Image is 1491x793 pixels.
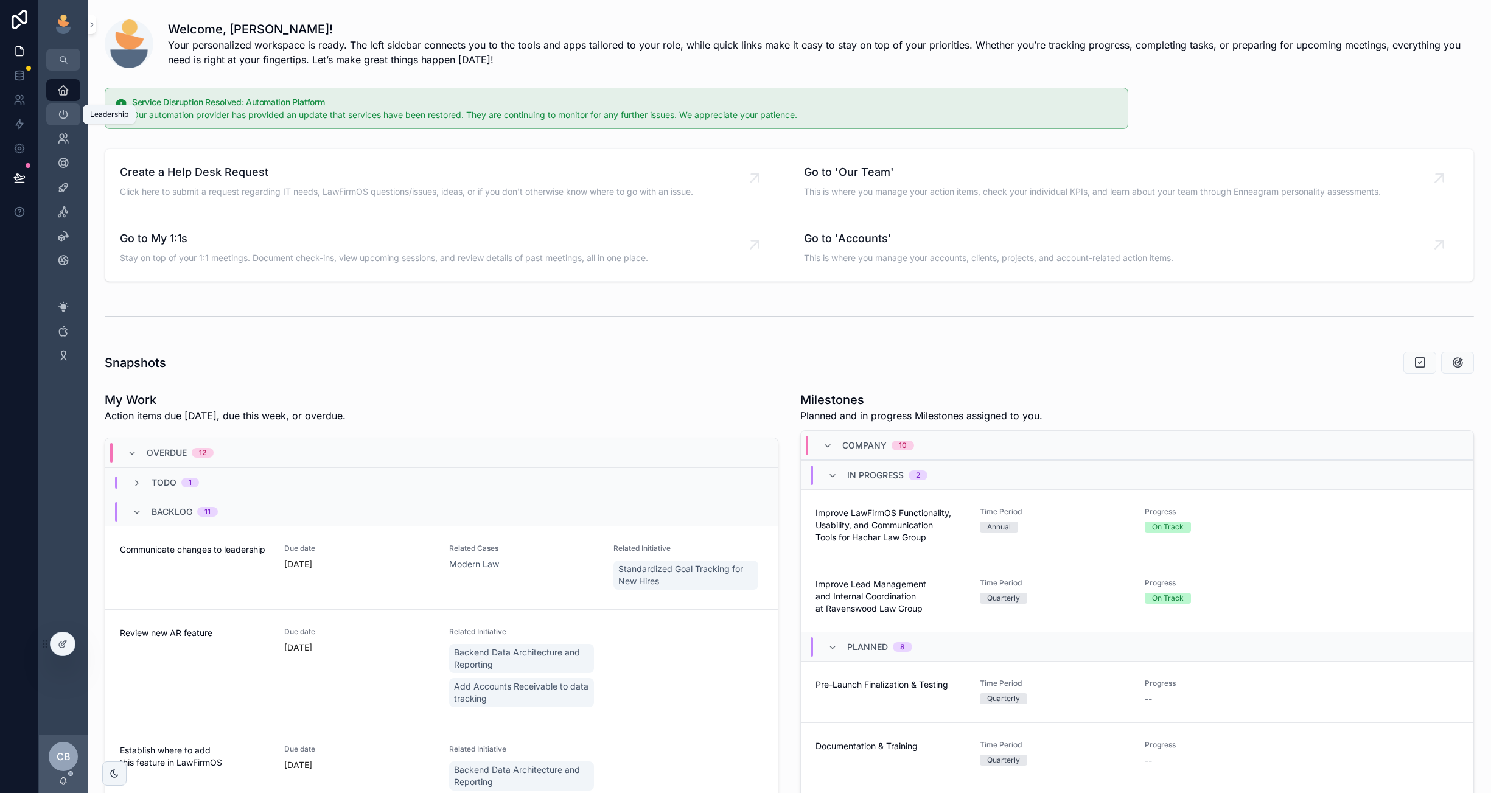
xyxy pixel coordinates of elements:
a: Go to 'Our Team'This is where you manage your action items, check your individual KPIs, and learn... [789,149,1473,215]
span: This is where you manage your action items, check your individual KPIs, and learn about your team... [804,186,1381,198]
p: [DATE] [284,759,312,771]
span: Planned [847,641,888,653]
p: Action items due [DATE], due this week, or overdue. [105,408,346,423]
span: Our automation provider has provided an update that services have been restored. They are continu... [132,110,797,120]
h1: My Work [105,391,346,408]
a: Communicate changes to leadershipDue date[DATE]Related CasesModern LawRelated InitiativeStandardi... [105,526,778,609]
div: Quarterly [987,755,1020,766]
div: scrollable content [39,71,88,382]
span: Related Initiative [613,543,763,553]
img: App logo [54,15,73,34]
a: Create a Help Desk RequestClick here to submit a request regarding IT needs, LawFirmOS questions/... [105,149,789,215]
div: 1 [189,478,192,487]
span: Add Accounts Receivable to data tracking [454,680,589,705]
span: Time Period [980,578,1130,588]
span: Due date [284,543,434,553]
div: 2 [916,470,920,480]
span: Due date [284,627,434,637]
span: Review new AR feature [120,627,270,639]
span: Pre-Launch Finalization & Testing [815,679,965,691]
span: -- [1145,755,1152,767]
a: Improve LawFirmOS Functionality, Usability, and Communication Tools for Hachar Law GroupTime Peri... [801,489,1473,561]
span: Company [842,439,887,452]
a: Documentation & TrainingTime PeriodQuarterlyProgress-- [801,722,1473,784]
span: Go to 'Accounts' [804,230,1173,247]
p: [DATE] [284,558,312,570]
span: Progress [1145,740,1294,750]
span: Overdue [147,447,187,459]
a: Review new AR featureDue date[DATE]Related InitiativeBackend Data Architecture and ReportingAdd A... [105,609,778,727]
span: Go to My 1:1s [120,230,648,247]
span: Progress [1145,679,1294,688]
div: Quarterly [987,693,1020,704]
span: Standardized Goal Tracking for New Hires [618,563,753,587]
span: Your personalized workspace is ready. The left sidebar connects you to the tools and apps tailore... [168,38,1474,67]
span: Backend Data Architecture and Reporting [454,764,589,788]
span: Related Initiative [449,744,599,754]
a: Pre-Launch Finalization & TestingTime PeriodQuarterlyProgress-- [801,661,1473,722]
span: Time Period [980,507,1130,517]
a: Backend Data Architecture and Reporting [449,644,594,673]
a: Add Accounts Receivable to data tracking [449,678,594,707]
span: Go to 'Our Team' [804,164,1381,181]
span: Related Cases [449,543,599,553]
a: Go to 'Accounts'This is where you manage your accounts, clients, projects, and account-related ac... [789,215,1473,281]
span: Backlog [152,506,192,518]
a: Standardized Goal Tracking for New Hires [613,561,758,590]
h5: Service Disruption Resolved: Automation Platform [132,98,1118,107]
a: Modern Law [449,558,499,570]
div: 10 [899,441,907,450]
div: Quarterly [987,593,1020,604]
span: Click here to submit a request regarding IT needs, LawFirmOS questions/issues, ideas, or if you d... [120,186,693,198]
span: Improve LawFirmOS Functionality, Usability, and Communication Tools for Hachar Law Group [815,507,965,543]
p: [DATE] [284,641,312,654]
a: Go to My 1:1sStay on top of your 1:1 meetings. Document check-ins, view upcoming sessions, and re... [105,215,789,281]
div: Leadership [90,110,128,119]
a: Backend Data Architecture and Reporting [449,761,594,791]
div: On Track [1152,593,1184,604]
span: Related Initiative [449,627,599,637]
span: Create a Help Desk Request [120,164,693,181]
div: 12 [199,448,206,458]
span: Progress [1145,507,1294,517]
span: Time Period [980,679,1130,688]
span: Planned and in progress Milestones assigned to you. [800,408,1042,423]
span: Progress [1145,578,1294,588]
span: Documentation & Training [815,740,965,752]
span: -- [1145,693,1152,705]
span: In Progress [847,469,904,481]
span: Backend Data Architecture and Reporting [454,646,589,671]
div: 11 [204,507,211,517]
div: Our automation provider has provided an update that services have been restored. They are continu... [132,109,1118,121]
span: Stay on top of your 1:1 meetings. Document check-ins, view upcoming sessions, and review details ... [120,252,648,264]
span: Due date [284,744,434,754]
h1: Welcome, [PERSON_NAME]! [168,21,1474,38]
span: Time Period [980,740,1130,750]
h1: Snapshots [105,354,166,371]
span: Improve Lead Management and Internal Coordination at Ravenswood Law Group [815,578,965,615]
div: On Track [1152,522,1184,533]
span: Todo [152,477,176,489]
h1: Milestones [800,391,1042,408]
div: Annual [987,522,1011,533]
span: Establish where to add this feature in LawFirmOS [120,744,270,769]
span: Communicate changes to leadership [120,543,270,556]
div: 8 [900,642,905,652]
span: CB [57,749,71,764]
span: This is where you manage your accounts, clients, projects, and account-related action items. [804,252,1173,264]
a: Improve Lead Management and Internal Coordination at Ravenswood Law GroupTime PeriodQuarterlyProg... [801,561,1473,632]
